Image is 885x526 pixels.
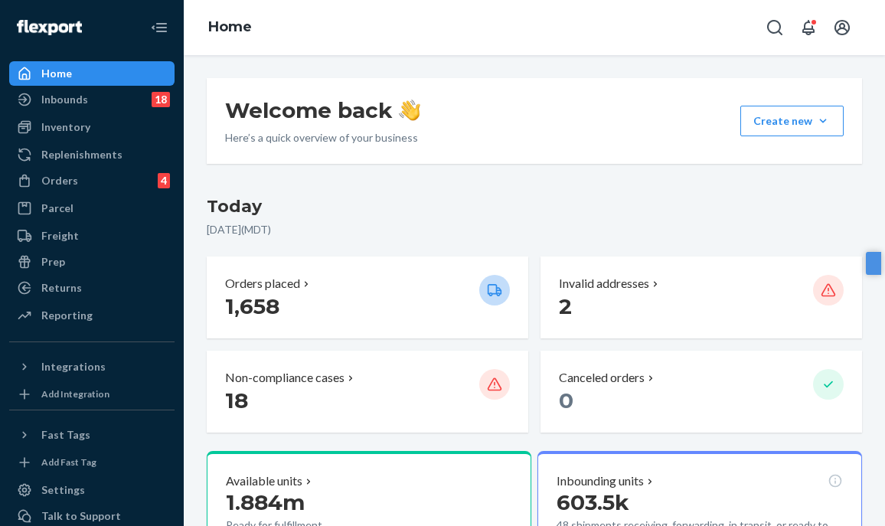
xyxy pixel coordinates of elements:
[144,12,175,43] button: Close Navigation
[557,489,629,515] span: 603.5k
[559,275,649,292] p: Invalid addresses
[9,385,175,403] a: Add Integration
[759,12,790,43] button: Open Search Box
[41,254,65,270] div: Prep
[540,256,862,338] button: Invalid addresses 2
[540,351,862,433] button: Canceled orders 0
[225,387,248,413] span: 18
[225,130,420,145] p: Here’s a quick overview of your business
[559,369,645,387] p: Canceled orders
[225,275,300,292] p: Orders placed
[41,308,93,323] div: Reporting
[41,228,79,243] div: Freight
[196,5,264,50] ol: breadcrumbs
[207,222,862,237] p: [DATE] ( MDT )
[207,194,862,219] h3: Today
[9,61,175,86] a: Home
[17,20,82,35] img: Flexport logo
[225,96,420,124] h1: Welcome back
[158,173,170,188] div: 4
[827,12,857,43] button: Open account menu
[9,87,175,112] a: Inbounds18
[41,201,73,216] div: Parcel
[207,351,528,433] button: Non-compliance cases 18
[41,456,96,469] div: Add Fast Tag
[41,508,121,524] div: Talk to Support
[9,168,175,193] a: Orders4
[9,423,175,447] button: Fast Tags
[226,489,305,515] span: 1.884m
[41,119,90,135] div: Inventory
[9,142,175,167] a: Replenishments
[9,453,175,472] a: Add Fast Tag
[9,303,175,328] a: Reporting
[559,293,572,319] span: 2
[559,387,573,413] span: 0
[9,250,175,274] a: Prep
[41,147,122,162] div: Replenishments
[41,387,109,400] div: Add Integration
[41,359,106,374] div: Integrations
[207,256,528,338] button: Orders placed 1,658
[41,280,82,296] div: Returns
[9,276,175,300] a: Returns
[9,196,175,221] a: Parcel
[41,92,88,107] div: Inbounds
[41,66,72,81] div: Home
[9,478,175,502] a: Settings
[740,106,844,136] button: Create new
[226,472,302,490] p: Available units
[208,18,252,35] a: Home
[9,224,175,248] a: Freight
[41,427,90,443] div: Fast Tags
[557,472,644,490] p: Inbounding units
[793,12,824,43] button: Open notifications
[225,293,279,319] span: 1,658
[41,482,85,498] div: Settings
[9,115,175,139] a: Inventory
[399,100,420,121] img: hand-wave emoji
[9,354,175,379] button: Integrations
[152,92,170,107] div: 18
[225,369,345,387] p: Non-compliance cases
[41,173,78,188] div: Orders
